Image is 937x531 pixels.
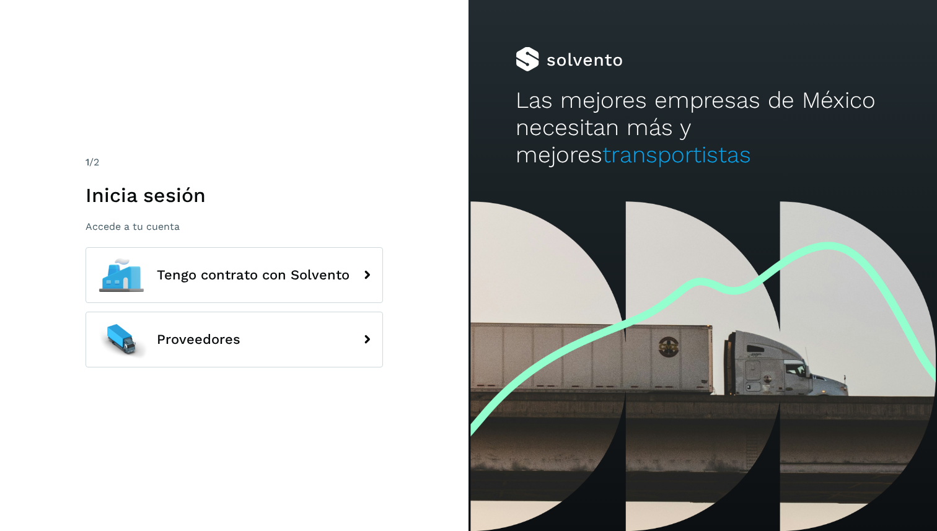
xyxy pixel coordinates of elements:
span: Tengo contrato con Solvento [157,268,350,283]
button: Tengo contrato con Solvento [86,247,383,303]
h1: Inicia sesión [86,183,383,207]
p: Accede a tu cuenta [86,221,383,232]
h2: Las mejores empresas de México necesitan más y mejores [516,87,891,169]
span: Proveedores [157,332,240,347]
button: Proveedores [86,312,383,367]
span: 1 [86,156,89,168]
span: transportistas [602,141,751,168]
div: /2 [86,155,383,170]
